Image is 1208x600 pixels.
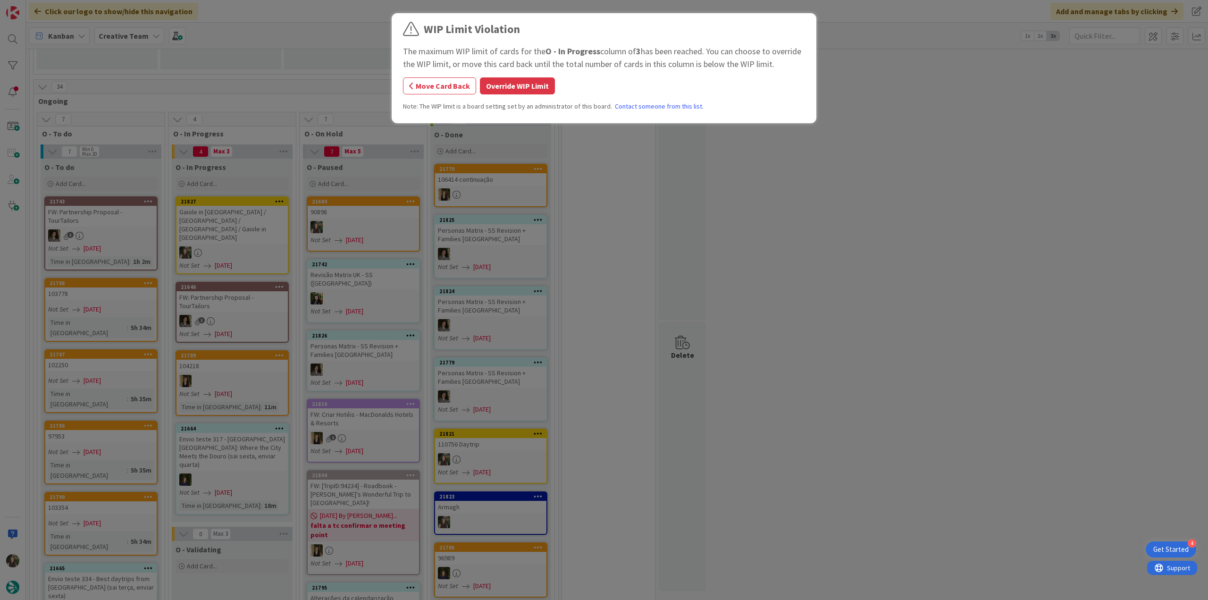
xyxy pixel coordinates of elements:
[615,101,704,111] a: Contact someone from this list.
[403,45,805,70] div: The maximum WIP limit of cards for the column of has been reached. You can choose to override the...
[480,77,555,94] button: Override WIP Limit
[424,21,520,38] div: WIP Limit Violation
[545,46,600,57] b: O - In Progress
[1188,539,1196,548] div: 4
[403,101,805,111] div: Note: The WIP limit is a board setting set by an administrator of this board.
[20,1,43,13] span: Support
[1146,541,1196,558] div: Open Get Started checklist, remaining modules: 4
[1153,545,1189,554] div: Get Started
[636,46,641,57] b: 3
[403,77,476,94] button: Move Card Back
